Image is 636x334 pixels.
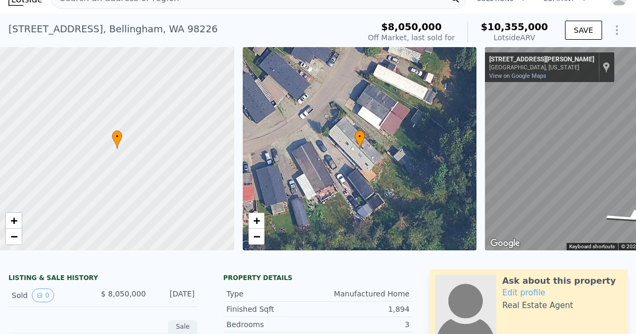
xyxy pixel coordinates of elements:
div: • [112,130,122,149]
span: + [11,214,17,227]
div: Sale [168,320,198,333]
div: Ask about this property [502,275,616,287]
img: Google [488,237,523,250]
span: • [112,132,122,141]
div: Property details [223,274,412,282]
div: Lotside ARV [481,32,547,43]
button: Keyboard shortcuts [569,243,615,250]
span: + [253,214,260,227]
span: − [11,230,17,243]
div: [DATE] [154,288,195,302]
div: Bedrooms [226,319,318,330]
a: Zoom out [6,229,22,245]
a: Zoom out [249,229,264,245]
span: $ 8,050,000 [101,290,146,298]
div: LISTING & SALE HISTORY [8,274,198,284]
div: 1,894 [318,304,410,314]
div: [STREET_ADDRESS] , Bellingham , WA 98226 [8,22,218,37]
span: − [253,230,260,243]
span: $8,050,000 [381,21,441,32]
a: Show location on map [603,61,610,73]
a: Open this area in Google Maps (opens a new window) [488,237,523,250]
a: Zoom in [6,213,22,229]
span: • [355,132,365,141]
div: Real Estate Agent [502,300,573,311]
div: Off Market, last sold for [368,32,455,43]
div: Manufactured Home [318,288,410,299]
button: SAVE [565,21,602,40]
div: [STREET_ADDRESS][PERSON_NAME] [489,56,594,64]
button: View historical data [32,288,54,302]
a: Zoom in [249,213,264,229]
a: Edit profile [502,288,545,297]
div: Type [226,288,318,299]
div: [GEOGRAPHIC_DATA], [US_STATE] [489,64,594,71]
a: View on Google Maps [489,73,546,79]
div: 3 [318,319,410,330]
div: Sold [12,288,92,302]
span: $10,355,000 [481,21,547,32]
div: Finished Sqft [226,304,318,314]
button: Show Options [606,20,628,41]
div: • [355,130,365,149]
